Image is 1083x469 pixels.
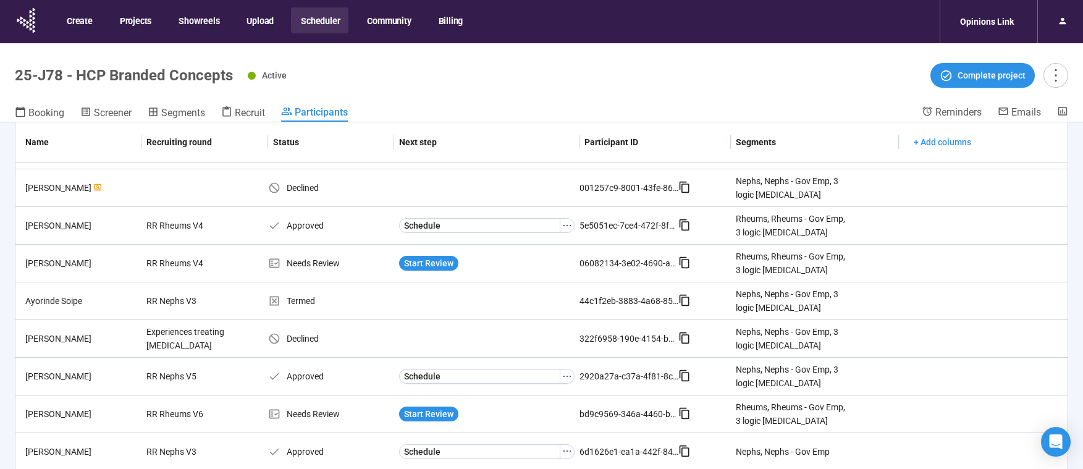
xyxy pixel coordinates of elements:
span: Schedule [404,370,440,383]
button: Start Review [399,407,458,421]
button: ellipsis [560,369,575,384]
div: [PERSON_NAME] [20,445,141,458]
div: RR Rheums V4 [141,214,234,237]
div: Nephs, Nephs - Gov Emp [736,445,830,458]
div: Declined [268,332,394,345]
span: ellipsis [562,371,572,381]
div: [PERSON_NAME] [20,256,141,270]
span: Reminders [935,106,982,118]
div: Rheums, Rheums - Gov Emp, 3 logic [MEDICAL_DATA] [736,250,849,277]
div: Rheums, Rheums - Gov Emp, 3 logic [MEDICAL_DATA] [736,400,849,428]
a: Screener [80,106,132,122]
button: Schedule [399,444,560,459]
div: Approved [268,219,394,232]
div: Experiences treating [MEDICAL_DATA] [141,320,234,357]
span: Recruit [235,107,265,119]
div: Approved [268,445,394,458]
div: RR Nephs V3 [141,289,234,313]
div: Nephs, Nephs - Gov Emp, 3 logic [MEDICAL_DATA] [736,174,849,201]
button: Schedule [399,218,560,233]
th: Segments [731,122,899,163]
div: Rheums, Rheums - Gov Emp, 3 logic [MEDICAL_DATA] [736,212,849,239]
div: 44c1f2eb-3883-4a68-858e-7e2718e49392 [579,294,678,308]
div: 001257c9-8001-43fe-866c-202f289221d9 [579,181,678,195]
button: ellipsis [560,218,575,233]
a: Booking [15,106,64,122]
div: Declined [268,181,394,195]
span: Start Review [404,407,453,421]
span: Screener [94,107,132,119]
button: Projects [110,7,160,33]
button: Start Review [399,256,458,271]
div: Needs Review [268,256,394,270]
button: Complete project [930,63,1035,88]
button: Scheduler [291,7,348,33]
div: [PERSON_NAME] [20,332,141,345]
span: Booking [28,107,64,119]
button: ellipsis [560,444,575,459]
div: Opinions Link [953,10,1021,33]
button: Schedule [399,369,560,384]
div: 06082134-3e02-4690-aec4-6a642ea2857a [579,256,678,270]
span: ellipsis [562,446,572,456]
a: Reminders [922,106,982,120]
th: Next step [394,122,579,163]
div: Nephs, Nephs - Gov Emp, 3 logic [MEDICAL_DATA] [736,363,849,390]
span: Segments [161,107,205,119]
div: 322f6958-190e-4154-b04e-6c17ca75632d [579,332,678,345]
th: Participant ID [579,122,731,163]
div: 2920a27a-c37a-4f81-8cc0-b639ca704a40 [579,370,678,383]
span: Participants [295,106,348,118]
th: Recruiting round [141,122,268,163]
div: RR Rheums V6 [141,402,234,426]
div: Nephs, Nephs - Gov Emp, 3 logic [MEDICAL_DATA] [736,325,849,352]
div: Termed [268,294,394,308]
button: Showreels [169,7,228,33]
a: Emails [998,106,1041,120]
div: [PERSON_NAME] [20,219,141,232]
div: 6d1626e1-ea1a-442f-84a9-ad8404feb36f [579,445,678,458]
button: more [1043,63,1068,88]
div: Needs Review [268,407,394,421]
button: Upload [237,7,282,33]
h1: 25-J78 - HCP Branded Concepts [15,67,233,84]
span: Active [262,70,287,80]
div: [PERSON_NAME] [20,407,141,421]
th: Name [15,122,141,163]
div: [PERSON_NAME] [20,181,141,195]
span: Schedule [404,445,440,458]
div: Nephs, Nephs - Gov Emp, 3 logic [MEDICAL_DATA] [736,287,849,315]
a: Segments [148,106,205,122]
div: RR Nephs V3 [141,440,234,463]
div: RR Nephs V5 [141,365,234,388]
div: Ayorinde Soipe [20,294,141,308]
div: Approved [268,370,394,383]
span: ellipsis [562,221,572,230]
span: more [1047,67,1064,83]
div: Open Intercom Messenger [1041,427,1071,457]
th: Status [268,122,394,163]
button: + Add columns [904,132,981,152]
span: Complete project [958,69,1026,82]
div: bd9c9569-346a-4460-bd72-f9b017b26e35 [579,407,678,421]
button: Billing [429,7,472,33]
button: Community [357,7,419,33]
span: Emails [1011,106,1041,118]
div: [PERSON_NAME] [20,370,141,383]
a: Recruit [221,106,265,122]
button: Create [57,7,101,33]
a: Participants [281,106,348,122]
span: Start Review [404,256,453,270]
span: + Add columns [914,135,971,149]
span: Schedule [404,219,440,232]
div: 5e5051ec-7ce4-472f-8fa7-7842d2dfe028 [579,219,678,232]
div: RR Rheums V4 [141,251,234,275]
